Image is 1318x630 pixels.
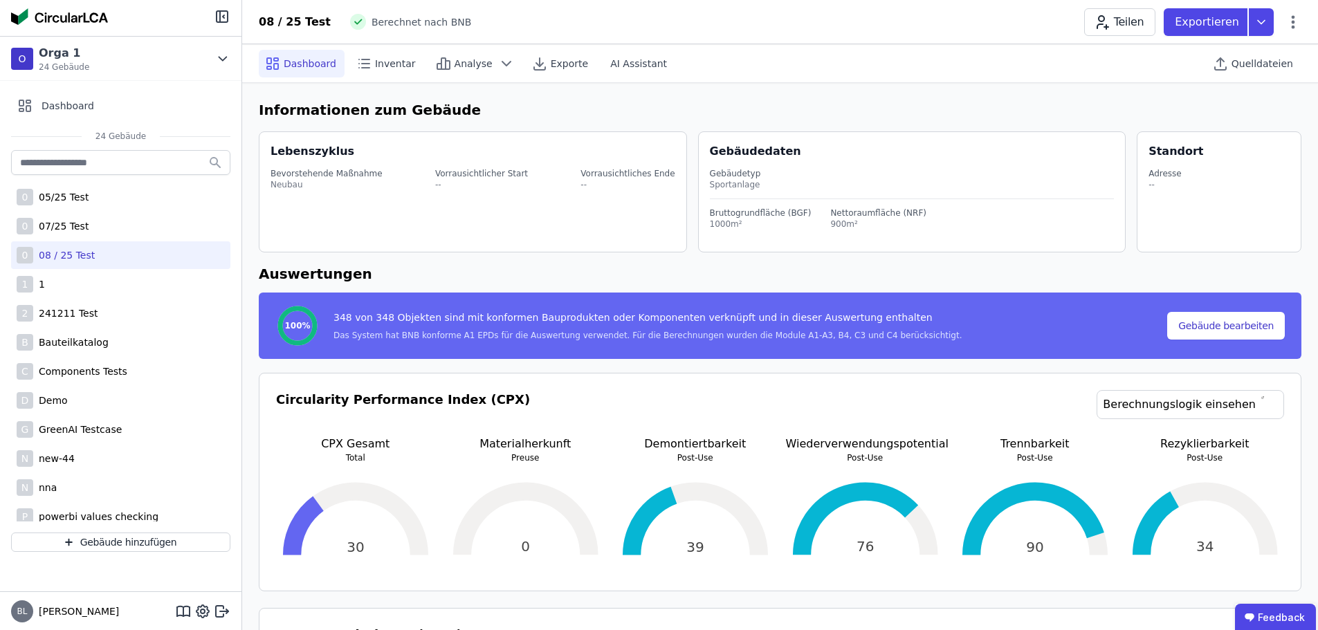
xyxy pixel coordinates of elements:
div: new-44 [33,452,75,465]
div: Neubau [271,179,383,190]
p: Wiederverwendungspotential [786,436,945,452]
button: Teilen [1084,8,1155,36]
span: AI Assistant [610,57,667,71]
button: Gebäude hinzufügen [11,532,230,552]
p: Preuse [446,452,605,463]
p: Materialherkunft [446,436,605,452]
div: 05/25 Test [33,190,89,204]
div: P [17,508,33,525]
div: -- [1148,179,1182,190]
div: 0 [17,247,33,263]
span: Quelldateien [1232,57,1293,71]
p: Post-Use [1126,452,1285,463]
p: Rezyklierbarkeit [1126,436,1285,452]
a: Berechnungslogik einsehen [1097,390,1284,419]
div: Das System hat BNB konforme A1 EPDs für die Auswertung verwendet. Für die Berechnungen wurden die... [333,330,962,341]
div: Bauteilkatalog [33,335,109,349]
div: G [17,421,33,438]
div: 241211 Test [33,306,98,320]
div: Bruttogrundfläche (BGF) [710,207,812,219]
span: BL [17,607,28,615]
div: Lebenszyklus [271,143,354,160]
div: Demo [33,393,68,407]
div: Orga 1 [39,45,89,62]
p: Demontiertbarkeit [616,436,775,452]
div: 08 / 25 Test [33,248,95,262]
div: -- [580,179,675,190]
h3: Circularity Performance Index (CPX) [276,390,530,436]
p: CPX Gesamt [276,436,435,452]
span: Analyse [455,57,493,71]
div: N [17,450,33,467]
div: Gebäudedaten [710,143,1126,160]
div: powerbi values checking [33,510,158,524]
p: Exportieren [1175,14,1242,30]
p: Total [276,452,435,463]
div: Nettoraumfläche (NRF) [830,207,926,219]
div: Bevorstehende Maßnahme [271,168,383,179]
div: 348 von 348 Objekten sind mit konformen Bauprodukten oder Komponenten verknüpft und in dieser Aus... [333,311,962,330]
p: Post-Use [786,452,945,463]
span: [PERSON_NAME] [33,604,119,618]
div: GreenAI Testcase [33,423,122,436]
h6: Informationen zum Gebäude [259,100,1301,120]
span: 24 Gebäude [39,62,89,73]
div: Adresse [1148,168,1182,179]
div: 1000m² [710,219,812,230]
div: B [17,334,33,351]
div: Gebäudetyp [710,168,1115,179]
div: Components Tests [33,364,127,378]
div: nna [33,481,57,494]
h6: Auswertungen [259,263,1301,284]
span: Dashboard [42,99,94,113]
div: 0 [17,218,33,234]
div: N [17,479,33,496]
p: Post-Use [616,452,775,463]
span: Dashboard [284,57,336,71]
div: 2 [17,305,33,322]
div: 07/25 Test [33,219,89,233]
img: Concular [11,8,108,25]
div: C [17,363,33,380]
span: 100% [284,320,310,331]
span: Inventar [375,57,416,71]
div: D [17,392,33,409]
span: Exporte [551,57,588,71]
div: 08 / 25 Test [259,14,331,30]
div: Vorrausichtliches Ende [580,168,675,179]
div: Sportanlage [710,179,1115,190]
p: Post-Use [955,452,1115,463]
div: 900m² [830,219,926,230]
div: -- [435,179,528,190]
button: Gebäude bearbeiten [1167,312,1285,340]
div: 0 [17,189,33,205]
span: 24 Gebäude [82,131,160,142]
p: Trennbarkeit [955,436,1115,452]
div: Vorrausichtlicher Start [435,168,528,179]
span: Berechnet nach BNB [372,15,471,29]
div: O [11,48,33,70]
div: 1 [17,276,33,293]
div: 1 [33,277,45,291]
div: Standort [1148,143,1203,160]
